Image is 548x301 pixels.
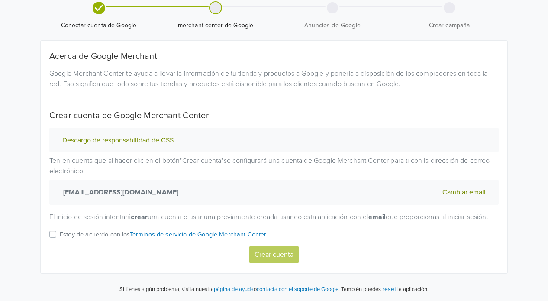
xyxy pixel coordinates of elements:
button: Descargo de responsabilidad de CSS [60,136,176,145]
strong: [EMAIL_ADDRESS][DOMAIN_NAME] [60,187,178,197]
a: página de ayuda [214,286,254,293]
span: merchant center de Google [161,21,271,30]
strong: email [368,213,386,221]
a: Términos de servicio de Google Merchant Center [130,231,267,238]
button: Cambiar email [440,187,488,198]
p: También puedes la aplicación. [340,284,429,294]
h5: Crear cuenta de Google Merchant Center [49,110,499,121]
span: Crear campaña [394,21,504,30]
p: Si tienes algún problema, visita nuestra o . [119,285,340,294]
button: reset [382,284,396,294]
span: Conectar cuenta de Google [44,21,154,30]
a: contacta con el soporte de Google [257,286,338,293]
h5: Acerca de Google Merchant [49,51,499,61]
strong: crear [131,213,148,221]
p: Ten en cuenta que al hacer clic en el botón " Crear cuenta " se configurará una cuenta de Google ... [49,155,499,205]
div: Google Merchant Center te ayuda a llevar la información de tu tienda y productos a Google y poner... [43,68,505,89]
p: Estoy de acuerdo con los [60,230,267,240]
p: El inicio de sesión intentará una cuenta o usar una previamente creada usando esta aplicación con... [49,212,499,222]
span: Anuncios de Google [277,21,387,30]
